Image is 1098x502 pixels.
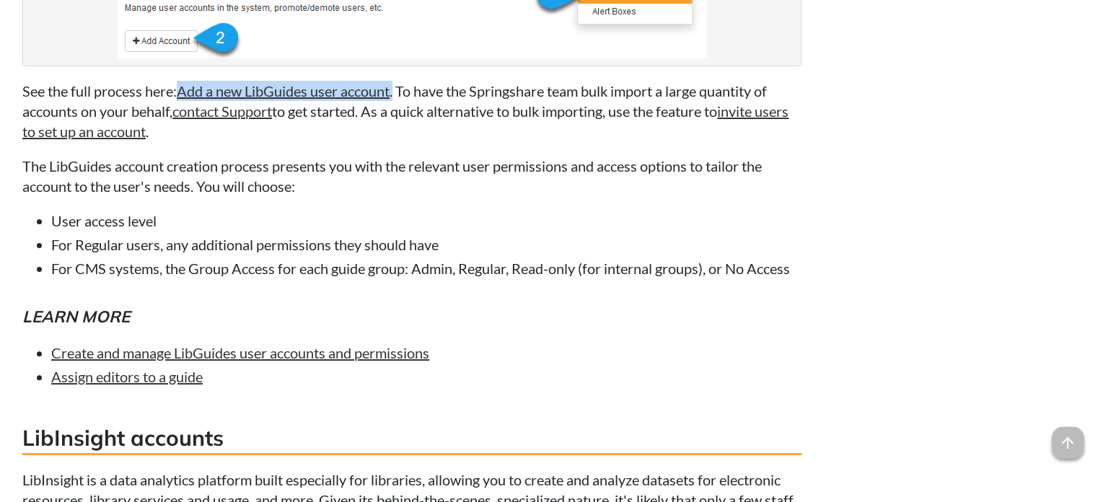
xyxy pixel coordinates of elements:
a: contact Support [172,102,272,120]
a: arrow_upward [1052,428,1084,446]
a: invite users to set up an account [22,102,789,140]
span: arrow_upward [1052,427,1084,459]
a: Assign editors to a guide [51,368,203,385]
h5: Learn more [22,305,801,328]
p: See the full process here: . To have the Springshare team bulk import a large quantity of account... [22,81,801,141]
a: Add a new LibGuides user account [177,82,390,100]
li: For Regular users, any additional permissions they should have [51,234,801,255]
p: The LibGuides account creation process presents you with the relevant user permissions and access... [22,156,801,196]
li: For CMS systems, the Group Access for each guide group: Admin, Regular, Read-only (for internal g... [51,258,801,278]
a: Create and manage LibGuides user accounts and permissions [51,344,429,361]
li: User access level [51,211,801,231]
h3: LibInsight accounts [22,423,801,455]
